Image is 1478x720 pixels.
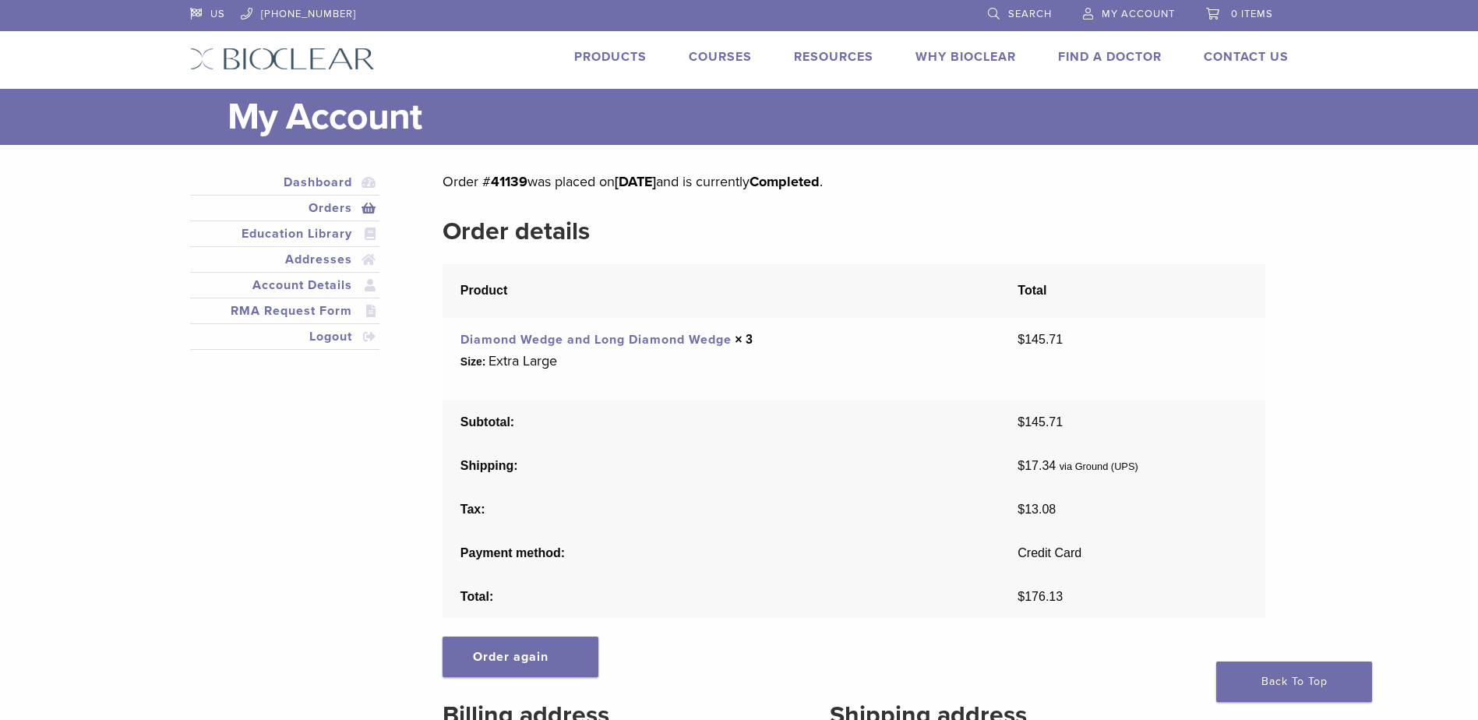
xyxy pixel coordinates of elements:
a: Dashboard [193,173,377,192]
a: Orders [193,199,377,217]
nav: Account pages [190,170,380,369]
mark: Completed [750,173,820,190]
th: Payment method: [443,531,1000,575]
a: Resources [794,49,873,65]
a: Why Bioclear [915,49,1016,65]
strong: × 3 [735,333,753,346]
a: Contact Us [1204,49,1289,65]
th: Total: [443,575,1000,619]
th: Tax: [443,488,1000,531]
small: via Ground (UPS) [1060,461,1138,472]
th: Subtotal: [443,401,1000,444]
p: Extra Large [489,349,557,372]
span: 17.34 [1018,459,1056,472]
span: $ [1018,415,1025,429]
a: Products [574,49,647,65]
a: Order again [443,637,598,677]
span: 0 items [1231,8,1273,20]
th: Total [1000,264,1265,318]
td: Credit Card [1000,531,1265,575]
a: Logout [193,327,377,346]
span: $ [1018,590,1025,603]
span: My Account [1102,8,1175,20]
mark: 41139 [491,173,527,190]
span: 145.71 [1018,415,1063,429]
strong: Size: [460,354,486,370]
h1: My Account [228,89,1289,145]
th: Shipping: [443,444,1000,488]
a: Education Library [193,224,377,243]
img: Bioclear [190,48,375,70]
a: Back To Top [1216,662,1372,702]
mark: [DATE] [615,173,656,190]
a: RMA Request Form [193,302,377,320]
a: Diamond Wedge and Long Diamond Wedge [460,332,732,348]
a: Courses [689,49,752,65]
span: $ [1018,503,1025,516]
span: 13.08 [1018,503,1056,516]
h2: Order details [443,213,1265,250]
th: Product [443,264,1000,318]
span: $ [1018,459,1025,472]
p: Order # was placed on and is currently . [443,170,1265,193]
a: Addresses [193,250,377,269]
span: 176.13 [1018,590,1063,603]
span: $ [1018,333,1025,346]
a: Find A Doctor [1058,49,1162,65]
span: Search [1008,8,1052,20]
bdi: 145.71 [1018,333,1063,346]
a: Account Details [193,276,377,295]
